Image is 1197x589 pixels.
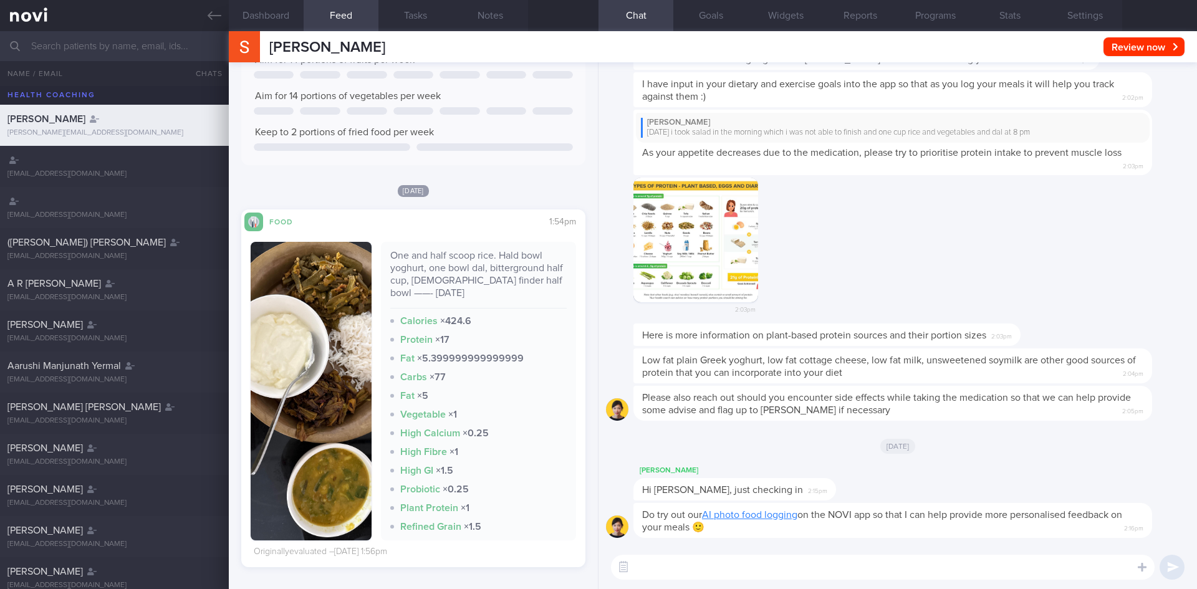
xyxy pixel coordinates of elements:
[7,499,221,508] div: [EMAIL_ADDRESS][DOMAIN_NAME]
[642,485,803,495] span: Hi [PERSON_NAME], just checking in
[642,148,1122,158] span: As your appetite decreases due to the medication, please try to prioritise protein intake to prev...
[398,185,429,197] span: [DATE]
[642,330,986,340] span: Here is more information on plant-based protein sources and their portion sizes
[7,114,85,124] span: [PERSON_NAME]
[7,279,101,289] span: A R [PERSON_NAME]
[263,216,313,226] div: Food
[269,40,385,55] span: [PERSON_NAME]
[400,447,447,457] strong: High Fibre
[991,329,1012,341] span: 2:03pm
[390,249,567,309] div: One and half scoop rice. Hald bowl yoghurt, one bowl dal, bitterground half cup, [DEMOGRAPHIC_DAT...
[400,484,440,494] strong: Probiotic
[7,334,221,343] div: [EMAIL_ADDRESS][DOMAIN_NAME]
[549,218,576,226] span: 1:54pm
[449,447,458,457] strong: × 1
[417,391,428,401] strong: × 5
[642,79,1114,102] span: I have input in your dietary and exercise goals into the app so that as you log your meals it wil...
[7,540,221,549] div: [EMAIL_ADDRESS][DOMAIN_NAME]
[1123,159,1143,171] span: 2:03pm
[1123,366,1143,378] span: 2:04pm
[633,178,758,302] img: Photo by Charlotte Tan
[642,54,1067,64] span: You can discuss the weight goal with [PERSON_NAME] in more detail during your review with him
[448,409,457,419] strong: × 1
[1103,37,1185,56] button: Review now
[7,237,166,247] span: ([PERSON_NAME]) [PERSON_NAME]
[255,127,434,137] span: Keep to 2 portions of fried food per week
[400,503,458,513] strong: Plant Protein
[436,466,453,476] strong: × 1.5
[461,503,469,513] strong: × 1
[400,316,438,326] strong: Calories
[642,510,1122,532] span: Do try out our on the NOVI app so that I can help provide more personalised feedback on your meals 🙂
[7,361,121,371] span: Aarushi Manjunath Yermal
[7,457,221,467] div: [EMAIL_ADDRESS][DOMAIN_NAME]
[417,353,524,363] strong: × 5.399999999999999
[400,391,415,401] strong: Fat
[400,466,433,476] strong: High GI
[633,463,873,478] div: [PERSON_NAME]
[7,567,83,577] span: [PERSON_NAME]
[435,335,449,345] strong: × 17
[7,211,221,220] div: [EMAIL_ADDRESS][DOMAIN_NAME]
[254,547,387,558] div: Originally evaluated – [DATE] 1:56pm
[7,170,221,179] div: [EMAIL_ADDRESS][DOMAIN_NAME]
[7,525,83,535] span: [PERSON_NAME]
[400,409,446,419] strong: Vegetable
[735,302,756,314] span: 2:03pm
[642,393,1131,415] span: Please also reach out should you encounter side effects while taking the medication so that we ca...
[641,128,1145,138] div: [DATE] i took salad in the morning which i was not able to finish and one cup rice and vegetables...
[7,402,161,412] span: [PERSON_NAME] [PERSON_NAME]
[443,484,469,494] strong: × 0.25
[7,293,221,302] div: [EMAIL_ADDRESS][DOMAIN_NAME]
[400,353,415,363] strong: Fat
[7,375,221,385] div: [EMAIL_ADDRESS][DOMAIN_NAME]
[255,91,441,101] span: Aim for 14 portions of vegetables per week
[7,416,221,426] div: [EMAIL_ADDRESS][DOMAIN_NAME]
[430,372,446,382] strong: × 77
[642,355,1136,378] span: Low fat plain Greek yoghurt, low fat cottage cheese, low fat milk, unsweetened soymilk are other ...
[251,242,372,540] img: One and half scoop rice. Hald bowl yoghurt, one bowl dal, bitterground half cup, ladies finder ha...
[1122,404,1143,416] span: 2:05pm
[464,522,481,532] strong: × 1.5
[400,335,433,345] strong: Protein
[1122,90,1143,102] span: 2:02pm
[7,320,83,330] span: [PERSON_NAME]
[463,428,489,438] strong: × 0.25
[7,252,221,261] div: [EMAIL_ADDRESS][DOMAIN_NAME]
[702,510,797,520] a: AI photo food logging
[7,128,221,138] div: [PERSON_NAME][EMAIL_ADDRESS][DOMAIN_NAME]
[641,118,1145,128] div: [PERSON_NAME]
[7,443,83,453] span: [PERSON_NAME]
[400,372,427,382] strong: Carbs
[400,428,460,438] strong: High Calcium
[179,61,229,86] button: Chats
[440,316,471,326] strong: × 424.6
[1124,521,1143,533] span: 2:16pm
[880,439,916,454] span: [DATE]
[808,484,827,496] span: 2:15pm
[400,522,461,532] strong: Refined Grain
[7,484,83,494] span: [PERSON_NAME]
